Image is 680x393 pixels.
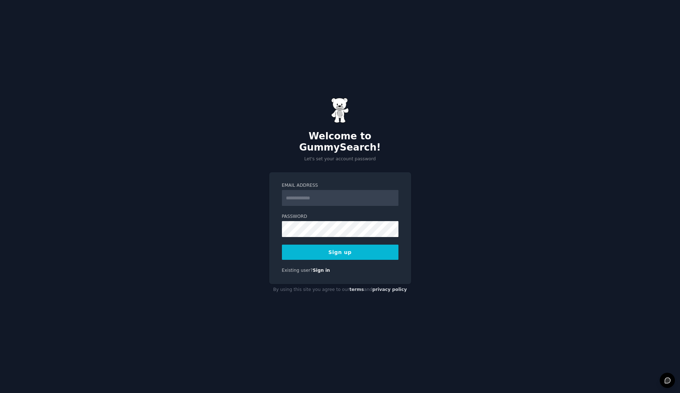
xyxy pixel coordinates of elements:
[269,284,411,296] div: By using this site you agree to our and
[372,287,407,292] a: privacy policy
[269,156,411,162] p: Let's set your account password
[282,268,313,273] span: Existing user?
[282,245,398,260] button: Sign up
[331,98,349,123] img: Gummy Bear
[269,131,411,153] h2: Welcome to GummySearch!
[282,214,398,220] label: Password
[313,268,330,273] a: Sign in
[349,287,364,292] a: terms
[282,182,398,189] label: Email Address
